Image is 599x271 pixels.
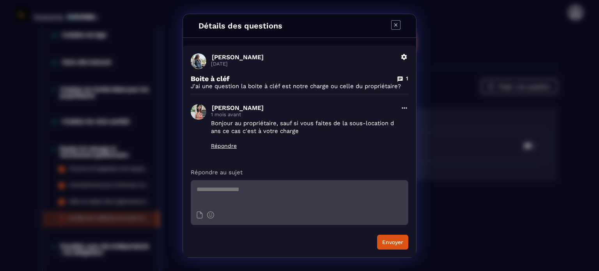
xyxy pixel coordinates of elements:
[212,53,396,61] p: [PERSON_NAME]
[211,119,396,135] p: Bonjour au propriétaire, sauf si vous faites de la sous-location dans ce cas c'est à votre charge
[211,143,396,149] p: Répondre
[377,235,408,250] button: Envoyer
[198,21,282,30] h4: Détails des questions
[406,75,408,82] p: 1
[211,61,396,67] p: [DATE]
[191,168,408,176] p: Répondre au sujet
[191,74,229,83] p: Boite à cléf
[211,112,396,117] p: 1 mois avant
[191,83,408,90] p: J'ai une question la boite à cléf est notre charge ou celle du propriétaire?
[212,104,396,112] p: [PERSON_NAME]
